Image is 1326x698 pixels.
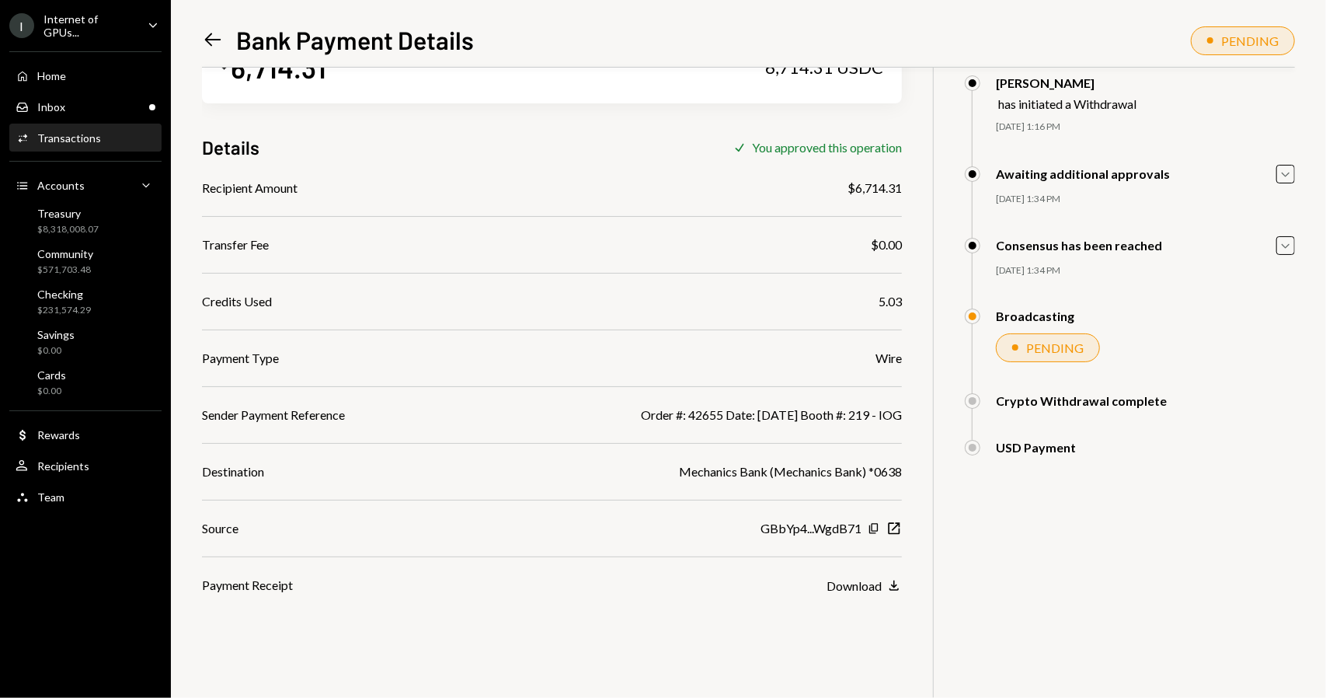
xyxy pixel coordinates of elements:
div: Wire [875,349,902,368]
a: Recipients [9,452,162,480]
div: [PERSON_NAME] [996,75,1136,90]
a: Accounts [9,171,162,199]
div: Download [827,578,882,593]
div: Consensus has been reached [996,238,1162,253]
div: [DATE] 1:34 PM [996,264,1295,277]
div: Order #: 42655 Date: [DATE] Booth #: 219 - IOG [641,406,902,424]
div: $231,574.29 [37,304,91,317]
div: Internet of GPUs... [44,12,135,39]
div: 5.03 [879,292,902,311]
div: Cards [37,368,66,382]
div: $6,714.31 [847,179,902,197]
div: [DATE] 1:34 PM [996,193,1295,206]
div: Savings [37,328,75,341]
div: Transactions [37,131,101,145]
div: PENDING [1026,340,1084,355]
div: Destination [202,462,264,481]
a: Treasury$8,318,008.07 [9,202,162,239]
div: Inbox [37,100,65,113]
a: Rewards [9,421,162,448]
div: $571,703.48 [37,263,93,277]
div: USD Payment [996,440,1076,455]
div: $8,318,008.07 [37,223,99,236]
a: Cards$0.00 [9,364,162,401]
div: Community [37,247,93,260]
div: I [9,13,34,38]
div: Recipient Amount [202,179,298,197]
div: Checking [37,288,91,301]
div: Recipients [37,459,89,473]
div: Rewards [37,428,80,441]
div: Accounts [37,179,85,192]
a: Community$571,703.48 [9,243,162,280]
a: Home [9,61,162,89]
div: Mechanics Bank (Mechanics Bank) *0638 [679,462,902,481]
a: Team [9,483,162,511]
div: Broadcasting [996,309,1074,323]
div: $0.00 [871,236,902,254]
div: [DATE] 1:16 PM [996,120,1295,134]
div: Team [37,490,64,504]
button: Download [827,578,902,595]
h3: Details [202,134,259,160]
div: Crypto Withdrawal complete [996,393,1167,408]
a: Inbox [9,92,162,120]
div: Credits Used [202,292,272,311]
a: Transactions [9,124,162,152]
a: Checking$231,574.29 [9,283,162,320]
div: Source [202,519,238,538]
div: Home [37,69,66,82]
div: Transfer Fee [202,236,269,254]
div: Treasury [37,207,99,220]
div: $0.00 [37,344,75,358]
div: Awaiting additional approvals [996,166,1170,181]
div: has initiated a Withdrawal [998,96,1136,111]
div: Payment Type [202,349,279,368]
div: Sender Payment Reference [202,406,345,424]
a: Savings$0.00 [9,323,162,361]
div: Payment Receipt [202,576,293,595]
div: PENDING [1221,33,1279,48]
div: $0.00 [37,385,66,398]
div: GBbYp4...WgdB71 [760,519,861,538]
h1: Bank Payment Details [236,24,474,55]
div: You approved this operation [752,140,902,155]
